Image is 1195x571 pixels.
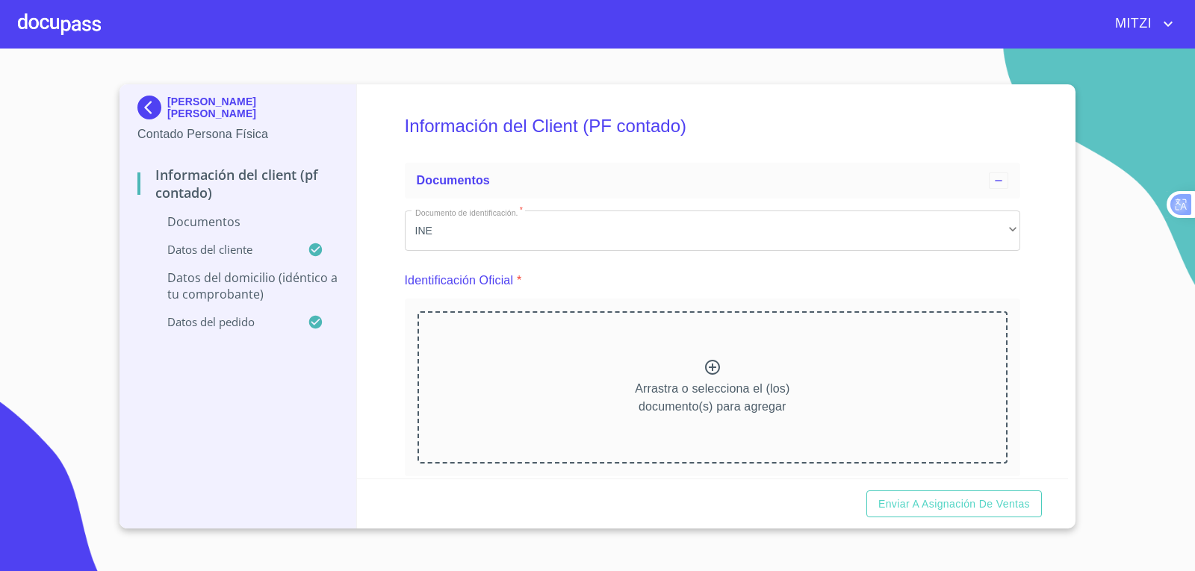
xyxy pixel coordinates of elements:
p: Datos del domicilio (idéntico a tu comprobante) [137,269,338,302]
p: Información del Client (PF contado) [137,166,338,202]
div: [PERSON_NAME] [PERSON_NAME] [137,96,338,125]
h5: Información del Client (PF contado) [405,96,1021,157]
p: Arrastra o selecciona el (los) documento(s) para agregar [635,380,789,416]
button: Enviar a Asignación de Ventas [866,490,1042,518]
span: MITZI [1104,12,1159,36]
span: Enviar a Asignación de Ventas [878,495,1030,514]
div: INE [405,210,1021,251]
p: Contado Persona Física [137,125,338,143]
img: Docupass spot blue [137,96,167,119]
div: Documentos [405,163,1021,199]
p: Identificación Oficial [405,272,514,290]
p: Datos del pedido [137,314,308,329]
p: Documentos [137,213,338,230]
p: Datos del cliente [137,242,308,257]
button: account of current user [1104,12,1177,36]
p: [PERSON_NAME] [PERSON_NAME] [167,96,338,119]
span: Documentos [417,174,490,187]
